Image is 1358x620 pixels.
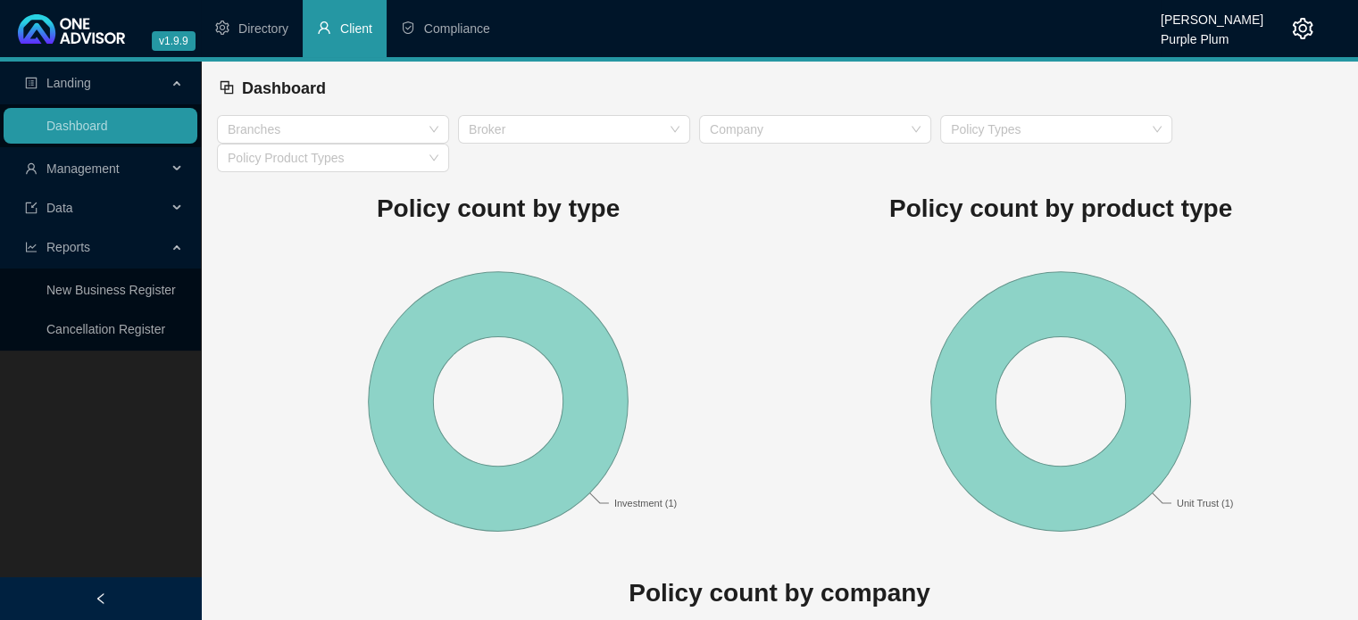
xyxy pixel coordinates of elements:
a: New Business Register [46,283,176,297]
span: user [317,21,331,35]
span: Reports [46,240,90,254]
text: Unit Trust (1) [1177,497,1234,508]
span: import [25,202,37,214]
h1: Policy count by type [217,189,779,228]
img: 2df55531c6924b55f21c4cf5d4484680-logo-light.svg [18,14,125,44]
span: line-chart [25,241,37,253]
span: v1.9.9 [152,31,196,51]
h1: Policy count by product type [779,189,1342,228]
span: block [219,79,235,95]
span: left [95,592,107,605]
div: Purple Plum [1161,24,1263,44]
span: Dashboard [242,79,326,97]
span: safety [401,21,415,35]
a: Cancellation Register [46,322,165,336]
span: user [25,162,37,175]
span: profile [25,77,37,89]
a: Dashboard [46,119,108,133]
span: Client [340,21,372,36]
span: Landing [46,76,91,90]
span: setting [1292,18,1313,39]
div: [PERSON_NAME] [1161,4,1263,24]
span: Data [46,201,73,215]
text: Investment (1) [614,497,677,508]
span: Management [46,161,120,176]
h1: Policy count by company [217,574,1342,613]
span: Directory [238,21,288,36]
span: setting [215,21,229,35]
span: Compliance [424,21,490,36]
